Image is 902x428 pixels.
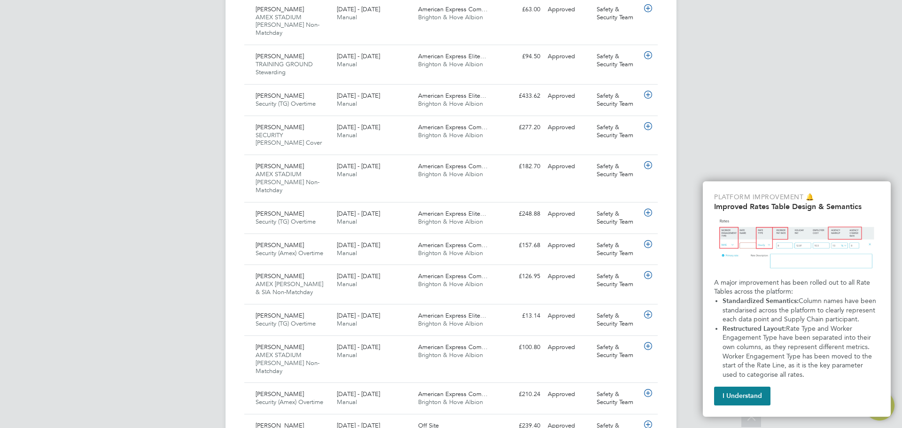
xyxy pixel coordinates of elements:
[593,238,642,261] div: Safety & Security Team
[593,88,642,112] div: Safety & Security Team
[256,272,304,280] span: [PERSON_NAME]
[418,131,483,139] span: Brighton & Hove Albion
[337,249,357,257] span: Manual
[544,49,593,64] div: Approved
[337,390,380,398] span: [DATE] - [DATE]
[337,218,357,226] span: Manual
[593,159,642,182] div: Safety & Security Team
[593,120,642,143] div: Safety & Security Team
[337,131,357,139] span: Manual
[256,92,304,100] span: [PERSON_NAME]
[593,340,642,363] div: Safety & Security Team
[418,100,483,108] span: Brighton & Hove Albion
[418,13,483,21] span: Brighton & Hove Albion
[495,269,544,284] div: £126.95
[495,120,544,135] div: £277.20
[723,325,874,379] span: Rate Type and Worker Engagement Type have been separated into their own columns, as they represen...
[418,92,486,100] span: American Express Elite…
[337,5,380,13] span: [DATE] - [DATE]
[495,159,544,174] div: £182.70
[256,100,316,108] span: Security (TG) Overtime
[256,170,319,194] span: AMEX STADIUM [PERSON_NAME] Non-Matchday
[256,123,304,131] span: [PERSON_NAME]
[256,210,304,218] span: [PERSON_NAME]
[495,308,544,324] div: £13.14
[337,162,380,170] span: [DATE] - [DATE]
[418,351,483,359] span: Brighton & Hove Albion
[495,49,544,64] div: £94.50
[256,343,304,351] span: [PERSON_NAME]
[337,92,380,100] span: [DATE] - [DATE]
[495,340,544,355] div: £100.80
[418,210,486,218] span: American Express Elite…
[593,2,642,25] div: Safety & Security Team
[337,272,380,280] span: [DATE] - [DATE]
[256,249,323,257] span: Security (Amex) Overtime
[544,308,593,324] div: Approved
[418,398,483,406] span: Brighton & Hove Albion
[337,52,380,60] span: [DATE] - [DATE]
[256,351,319,375] span: AMEX STADIUM [PERSON_NAME] Non-Matchday
[593,308,642,332] div: Safety & Security Team
[593,206,642,230] div: Safety & Security Team
[593,269,642,292] div: Safety & Security Team
[418,272,488,280] span: American Express Com…
[418,218,483,226] span: Brighton & Hove Albion
[337,100,357,108] span: Manual
[495,88,544,104] div: £433.62
[418,311,486,319] span: American Express Elite…
[418,390,488,398] span: American Express Com…
[256,5,304,13] span: [PERSON_NAME]
[256,319,316,327] span: Security (TG) Overtime
[723,325,786,333] strong: Restructured Layout:
[256,13,319,37] span: AMEX STADIUM [PERSON_NAME] Non-Matchday
[418,5,488,13] span: American Express Com…
[723,297,799,305] strong: Standardized Semantics:
[337,319,357,327] span: Manual
[337,311,380,319] span: [DATE] - [DATE]
[256,390,304,398] span: [PERSON_NAME]
[256,162,304,170] span: [PERSON_NAME]
[544,340,593,355] div: Approved
[337,123,380,131] span: [DATE] - [DATE]
[723,297,878,323] span: Column names have been standarised across the platform to clearly represent each data point and S...
[495,238,544,253] div: £157.68
[256,60,313,76] span: TRAINING GROUND Stewarding
[418,343,488,351] span: American Express Com…
[337,210,380,218] span: [DATE] - [DATE]
[337,241,380,249] span: [DATE] - [DATE]
[256,241,304,249] span: [PERSON_NAME]
[593,387,642,410] div: Safety & Security Team
[544,88,593,104] div: Approved
[256,131,322,147] span: SECURITY [PERSON_NAME] Cover
[544,387,593,402] div: Approved
[256,52,304,60] span: [PERSON_NAME]
[544,120,593,135] div: Approved
[714,387,770,405] button: I Understand
[544,238,593,253] div: Approved
[544,269,593,284] div: Approved
[418,280,483,288] span: Brighton & Hove Albion
[544,159,593,174] div: Approved
[337,343,380,351] span: [DATE] - [DATE]
[714,193,879,202] p: Platform Improvement 🔔
[418,123,488,131] span: American Express Com…
[495,387,544,402] div: £210.24
[418,60,483,68] span: Brighton & Hove Albion
[337,280,357,288] span: Manual
[256,311,304,319] span: [PERSON_NAME]
[418,249,483,257] span: Brighton & Hove Albion
[714,202,879,211] h2: Improved Rates Table Design & Semantics
[418,52,486,60] span: American Express Elite…
[418,170,483,178] span: Brighton & Hove Albion
[337,13,357,21] span: Manual
[337,351,357,359] span: Manual
[418,241,488,249] span: American Express Com…
[714,215,879,274] img: Updated Rates Table Design & Semantics
[256,218,316,226] span: Security (TG) Overtime
[544,206,593,222] div: Approved
[337,170,357,178] span: Manual
[418,319,483,327] span: Brighton & Hove Albion
[495,206,544,222] div: £248.88
[544,2,593,17] div: Approved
